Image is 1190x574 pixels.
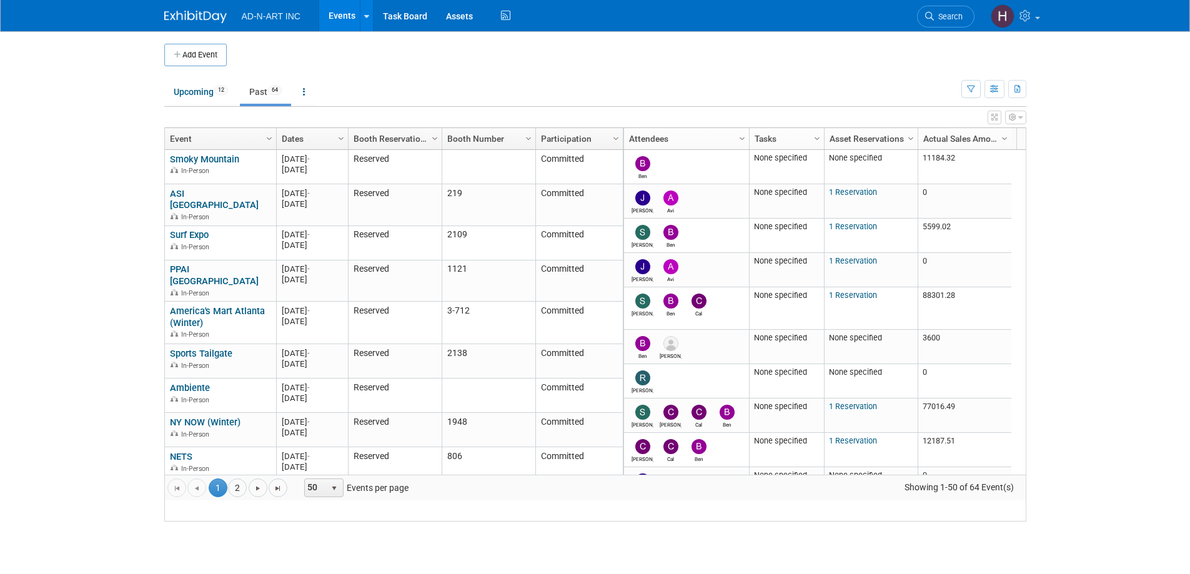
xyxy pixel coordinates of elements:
div: Cal Doroftei [688,309,710,317]
div: Steven Ross [632,420,653,428]
span: In-Person [181,289,213,297]
img: Avi Pisarevsky [663,259,678,274]
div: [DATE] [282,274,342,285]
a: Ambiente [170,382,210,393]
span: None specified [829,333,882,342]
div: None specified [754,436,819,446]
img: Ben Petersen [663,225,678,240]
div: [DATE] [282,264,342,274]
td: 0 [918,364,1011,398]
div: Steven Ross [632,240,653,248]
td: 11184.32 [918,150,1011,184]
div: Justin Lackman [632,205,653,214]
span: Go to the last page [273,483,283,493]
td: 12187.51 [918,433,1011,467]
td: 1121 [442,260,535,302]
a: Surf Expo [170,229,209,240]
img: In-Person Event [171,465,178,471]
span: Column Settings [906,134,916,144]
td: 2109 [442,226,535,260]
span: In-Person [181,465,213,473]
td: Committed [535,379,623,413]
img: Justin Lackman [635,259,650,274]
img: Ben Petersen [635,156,650,171]
span: - [307,383,310,392]
img: Hershel Brod [991,4,1014,28]
div: [DATE] [282,382,342,393]
a: Column Settings [998,128,1011,147]
img: Steven Ross [635,225,650,240]
img: Steven Ross [635,294,650,309]
td: Committed [535,260,623,302]
div: None specified [754,153,819,163]
td: Reserved [348,150,442,184]
span: In-Person [181,362,213,370]
a: Go to the previous page [187,478,206,497]
a: Participation [541,128,615,149]
td: Reserved [348,413,442,447]
a: ASI [GEOGRAPHIC_DATA] [170,188,259,211]
div: Cal Doroftei [688,420,710,428]
img: In-Person Event [171,330,178,337]
td: 1948 [442,413,535,447]
img: Avi Pisarevsky [663,191,678,205]
td: Committed [535,413,623,447]
td: Reserved [348,447,442,482]
span: None specified [829,153,882,162]
div: None specified [754,222,819,232]
span: - [307,452,310,461]
span: 64 [268,86,282,95]
div: [DATE] [282,393,342,403]
span: Showing 1-50 of 64 Event(s) [893,478,1025,496]
div: None specified [754,256,819,266]
a: Event [170,128,268,149]
td: 806 [442,447,535,482]
img: Justin Lackman [635,473,650,488]
td: Reserved [348,184,442,226]
td: Committed [535,302,623,344]
a: Asset Reservations [830,128,910,149]
span: In-Person [181,243,213,251]
a: NETS [170,451,192,462]
a: 1 Reservation [829,436,877,445]
span: - [307,417,310,427]
img: Cal Doroftei [692,294,707,309]
img: Ben Petersen [720,405,735,420]
img: Cal Doroftei [692,405,707,420]
img: ExhibitDay [164,11,227,23]
span: - [307,264,310,274]
a: Booth Number [447,128,527,149]
a: Column Settings [522,128,535,147]
a: Actual Sales Amount [923,128,1003,149]
img: Ben Petersen [663,294,678,309]
div: Justin Lackman [632,274,653,282]
img: In-Person Event [171,396,178,402]
img: In-Person Event [171,167,178,173]
div: Carol Salmon [632,454,653,462]
span: In-Person [181,330,213,339]
div: Carol Salmon [660,420,682,428]
td: 5599.02 [918,219,1011,253]
a: 2 [228,478,247,497]
img: In-Person Event [171,213,178,219]
span: In-Person [181,167,213,175]
img: Justin Lackman [635,191,650,205]
span: Column Settings [430,134,440,144]
a: Column Settings [428,128,442,147]
a: Past64 [240,80,291,104]
span: Go to the first page [172,483,182,493]
div: None specified [754,367,819,377]
span: Events per page [288,478,421,497]
a: Sports Tailgate [170,348,232,359]
div: [DATE] [282,229,342,240]
a: Column Settings [262,128,276,147]
a: NY NOW (Winter) [170,417,240,428]
a: Column Settings [334,128,348,147]
a: Attendees [629,128,741,149]
span: - [307,154,310,164]
a: PPAI [GEOGRAPHIC_DATA] [170,264,259,287]
img: In-Person Event [171,289,178,295]
span: Column Settings [264,134,274,144]
div: [DATE] [282,417,342,427]
a: 1 Reservation [829,222,877,231]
